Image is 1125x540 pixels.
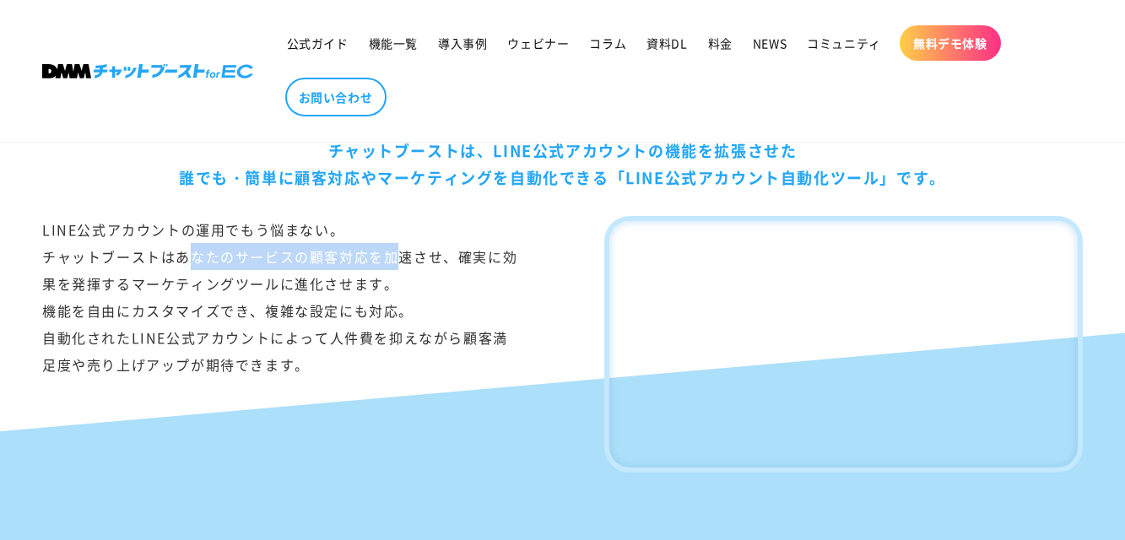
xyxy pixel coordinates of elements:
a: 機能一覧 [359,25,428,61]
a: コミュニティ [797,25,891,61]
a: 料金 [698,25,743,61]
a: お問い合わせ [285,78,387,116]
div: チャットブーストは、LINE公式アカウントの機能を拡張させた 誰でも・簡単に顧客対応やマーケティングを自動化できる「LINE公式アカウント自動化ツール」です。 [42,137,1083,192]
a: コラム [579,25,636,61]
span: 資料DL [646,35,687,51]
span: コラム [589,35,626,51]
a: 公式ガイド [277,25,359,61]
a: NEWS [743,25,797,61]
span: コミュニティ [807,35,881,51]
span: 無料デモ体験 [913,35,987,51]
a: ウェビナー [497,25,579,61]
a: 導入事例 [428,25,497,61]
span: ウェビナー [507,35,569,51]
span: 機能一覧 [369,35,418,51]
a: 無料デモ体験 [900,25,1001,61]
div: LINE公式アカウントの運用でもう悩まない。 チャットブーストはあなたのサービスの顧客対応を加速させ、確実に効果を発揮するマーケティングツールに進化させます。 機能を自由にカスタマイズでき、複雑... [42,216,521,472]
span: 料金 [708,35,733,51]
span: NEWS [753,35,787,51]
img: 株式会社DMM Boost [42,64,253,78]
span: 公式ガイド [287,35,349,51]
a: 資料DL [636,25,697,61]
span: お問い合わせ [299,89,373,105]
span: 導入事例 [438,35,487,51]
